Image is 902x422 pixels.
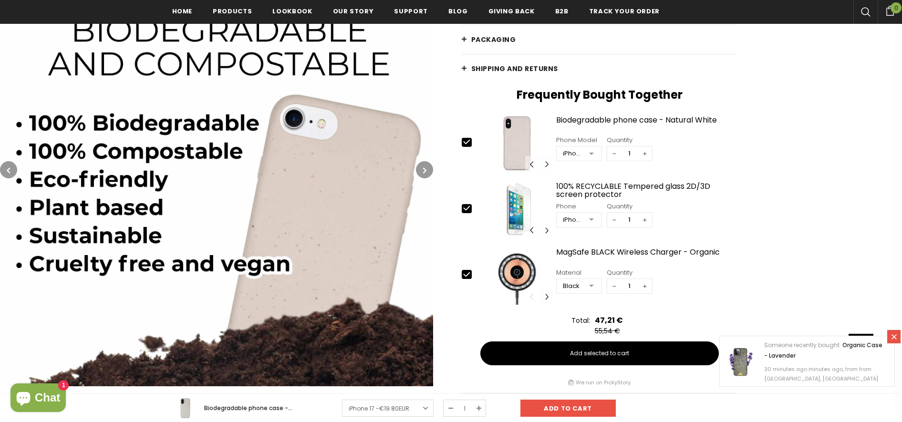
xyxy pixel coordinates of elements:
[556,116,737,133] a: Biodegradable phone case - Natural White
[481,113,554,173] img: Biodegradable phone case - Natural White image 7
[480,341,719,365] button: Add selected to cart
[172,7,193,16] span: Home
[462,88,737,102] h2: Frequently Bought Together
[764,365,878,382] span: 30 minutes ago minutes ago, from from [GEOGRAPHIC_DATA], [GEOGRAPHIC_DATA]
[520,400,616,417] input: Add to cart
[764,341,840,349] span: Someone recently bought
[891,2,902,13] span: 0
[462,25,737,54] a: PACKAGING
[563,149,582,158] div: iPhone X/XS
[471,64,558,73] span: Shipping and returns
[638,279,652,293] span: +
[563,215,582,225] div: iPhone 6/6S/7/8/SE2/SE3
[570,349,629,358] span: Add selected to cart
[568,380,574,385] img: picky story
[555,7,569,16] span: B2B
[576,378,631,387] a: We run on PickyStory
[272,7,312,16] span: Lookbook
[394,7,428,16] span: support
[607,268,653,278] div: Quantity
[556,268,602,278] div: Material
[213,7,252,16] span: Products
[607,135,653,145] div: Quantity
[607,202,653,211] div: Quantity
[556,182,737,199] a: 100% RECYCLABLE Tempered glass 2D/3D screen protector
[333,7,374,16] span: Our Story
[595,314,623,326] div: 47,21 €
[607,279,622,293] span: −
[556,248,737,265] a: MagSafe BLACK Wireless Charger - Organic
[488,7,535,16] span: Giving back
[589,7,660,16] span: Track your order
[471,35,516,44] span: PACKAGING
[638,213,652,227] span: +
[481,180,554,239] img: Screen Protector iPhone SE 2
[342,400,434,417] a: iPhone 17 -€19.80EUR
[8,383,69,414] inbox-online-store-chat: Shopify online store chat
[571,316,590,325] div: Total:
[563,281,582,291] div: Black
[379,404,409,412] span: €19.80EUR
[462,54,737,83] a: Shipping and returns
[607,213,622,227] span: −
[448,7,468,16] span: Blog
[481,246,554,305] img: MagSafe BLACK Wireless Charger - Organic image 0
[607,146,622,161] span: −
[638,146,652,161] span: +
[556,135,602,145] div: Phone Model
[595,326,625,336] div: 55,54 €
[556,202,602,211] div: Phone
[878,4,902,16] a: 0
